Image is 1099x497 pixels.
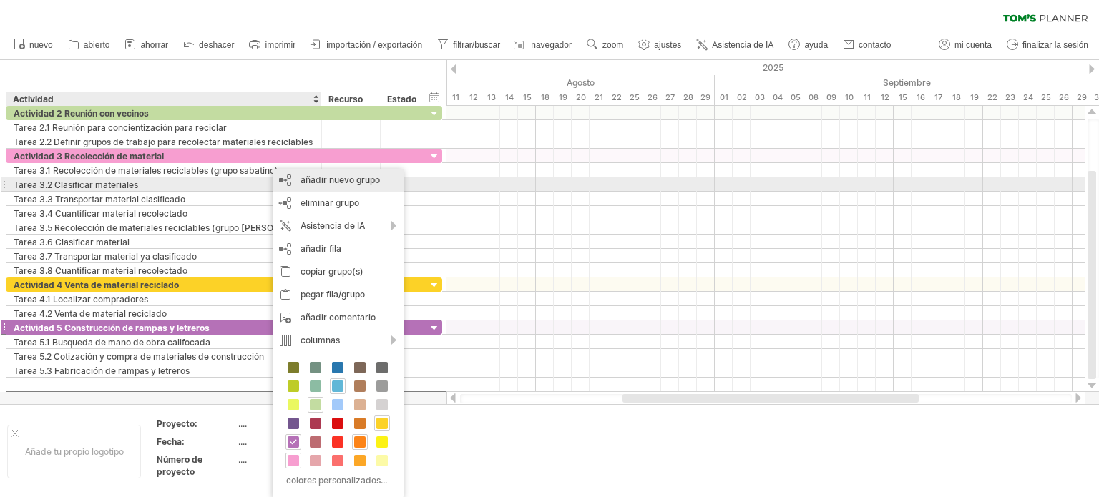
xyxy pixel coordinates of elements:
div: Jueves, 21 de agosto de 2025 [590,90,607,105]
font: 19 [970,92,979,102]
font: contacto [859,40,891,50]
a: contacto [839,36,895,54]
font: 13 [487,92,496,102]
font: 19 [559,92,567,102]
div: Lunes, 1 de septiembre de 2025 [715,90,733,105]
div: Jueves, 4 de septiembre de 2025 [768,90,786,105]
a: ahorrar [121,36,172,54]
font: 28 [683,92,693,102]
font: 29 [1077,92,1087,102]
font: 18 [541,92,549,102]
font: 08 [809,92,819,102]
div: Jueves, 11 de septiembre de 2025 [858,90,876,105]
a: ajustes [635,36,685,54]
div: Martes, 26 de agosto de 2025 [643,90,661,105]
font: Actividad 5 Construcción de rampas y letreros [14,323,210,333]
div: Miércoles, 10 de septiembre de 2025 [840,90,858,105]
a: filtrar/buscar [434,36,504,54]
font: Tarea 3.4 Cuantificar material recolectado [14,208,187,219]
div: Viernes, 5 de septiembre de 2025 [786,90,804,105]
font: 11 [452,92,459,102]
div: Agosto de 2025 [339,75,715,90]
font: Actividad 2 Reunión con vecinos [14,108,149,119]
font: Asistencia de IA [301,220,365,231]
font: Tarea 5.1 Busqueda de mano de obra califocada [14,337,210,348]
font: Actividad [13,94,54,104]
font: Recurso [328,94,363,104]
font: 22 [987,92,997,102]
font: Tarea 3.3 Transportar material clasificado [14,194,185,205]
font: 04 [773,92,783,102]
div: Viernes, 26 de septiembre de 2025 [1055,90,1073,105]
font: 15 [523,92,532,102]
font: .... [238,418,247,429]
font: 24 [1023,92,1033,102]
font: añadir comentario [301,312,376,323]
font: .... [238,454,247,465]
div: Lunes, 22 de septiembre de 2025 [983,90,1001,105]
font: 14 [505,92,514,102]
font: Tarea 4.2 Venta de material reciclado [14,308,167,319]
a: nuevo [10,36,57,54]
font: 11 [864,92,871,102]
font: Tarea 4.1 Localizar compradores [14,294,148,305]
font: 09 [826,92,836,102]
div: Lunes, 29 de septiembre de 2025 [1073,90,1090,105]
font: ayuda [804,40,828,50]
font: 18 [952,92,961,102]
font: eliminar grupo [301,197,359,208]
font: Número de proyecto [157,454,202,477]
font: Actividad 3 Recolección de material [14,151,164,162]
a: ayuda [785,36,832,54]
font: Tarea 2.1 Reunión para concientización para reciclar [14,122,227,133]
font: Fecha: [157,436,185,447]
a: navegador [512,36,576,54]
font: colores personalizados... [286,475,387,486]
font: 16 [917,92,925,102]
div: Miércoles, 17 de septiembre de 2025 [929,90,947,105]
div: Miércoles, 13 de agosto de 2025 [482,90,500,105]
font: 26 [648,92,658,102]
font: Tarea 3.2 Clasificar materiales [14,179,138,190]
font: importación / exportación [326,40,422,50]
font: Tarea 3.7 Transportar material ya clasificado [14,251,197,262]
font: 17 [934,92,942,102]
font: zoom [602,40,623,50]
font: 12 [881,92,889,102]
font: 27 [665,92,675,102]
font: 21 [595,92,603,102]
font: 15 [899,92,907,102]
div: Viernes, 29 de agosto de 2025 [697,90,715,105]
div: Viernes, 19 de septiembre de 2025 [965,90,983,105]
font: 01 [720,92,728,102]
a: zoom [583,36,627,54]
div: Lunes, 18 de agosto de 2025 [536,90,554,105]
font: 03 [755,92,765,102]
font: 23 [1005,92,1015,102]
div: Jueves, 28 de agosto de 2025 [679,90,697,105]
font: 25 [630,92,640,102]
font: 10 [845,92,854,102]
font: columnas [301,335,340,345]
font: Tarea 5.3 Fabricación de rampas y letreros [14,365,190,376]
font: Estado [387,94,416,104]
div: Miércoles, 20 de agosto de 2025 [572,90,590,105]
div: Jueves, 25 de septiembre de 2025 [1037,90,1055,105]
font: Tarea 2.2 Definir grupos de trabajo para recolectar materiales reciclables [14,137,313,147]
font: 2025 [763,62,783,73]
div: Lunes, 11 de agosto de 2025 [446,90,464,105]
a: importación / exportación [307,36,426,54]
font: abierto [84,40,110,50]
font: añadir fila [301,243,341,254]
font: Proyecto: [157,418,197,429]
font: imprimir [265,40,295,50]
font: añadir nuevo grupo [301,174,380,185]
font: finalizar la sesión [1022,40,1088,50]
div: Martes, 16 de septiembre de 2025 [912,90,929,105]
font: filtrar/buscar [453,40,500,50]
div: Jueves, 14 de agosto de 2025 [500,90,518,105]
font: Tarea 5.2 Cotización y compra de materiales de construcción [14,351,264,362]
div: Lunes, 25 de agosto de 2025 [625,90,643,105]
font: 29 [700,92,710,102]
div: Martes, 12 de agosto de 2025 [464,90,482,105]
